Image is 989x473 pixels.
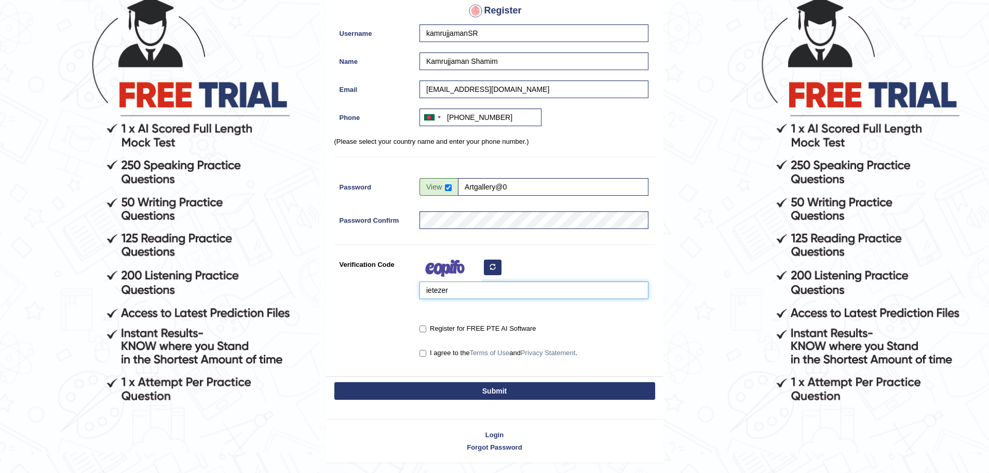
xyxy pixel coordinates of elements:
[334,178,415,192] label: Password
[334,137,655,146] p: (Please select your country name and enter your phone number.)
[334,382,655,400] button: Submit
[420,109,444,126] div: Bangladesh (বাংলাদেশ): +880
[334,80,415,94] label: Email
[470,349,510,357] a: Terms of Use
[334,255,415,269] label: Verification Code
[419,109,541,126] input: +880 1812-345678
[334,211,415,225] label: Password Confirm
[521,349,576,357] a: Privacy Statement
[327,430,663,440] a: Login
[419,326,426,332] input: Register for FREE PTE AI Software
[334,52,415,66] label: Name
[445,184,452,191] input: Show/Hide Password
[419,348,577,358] label: I agree to the and .
[419,323,536,334] label: Register for FREE PTE AI Software
[334,109,415,123] label: Phone
[327,442,663,452] a: Forgot Password
[334,3,655,19] h4: Register
[334,24,415,38] label: Username
[419,350,426,357] input: I agree to theTerms of UseandPrivacy Statement.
